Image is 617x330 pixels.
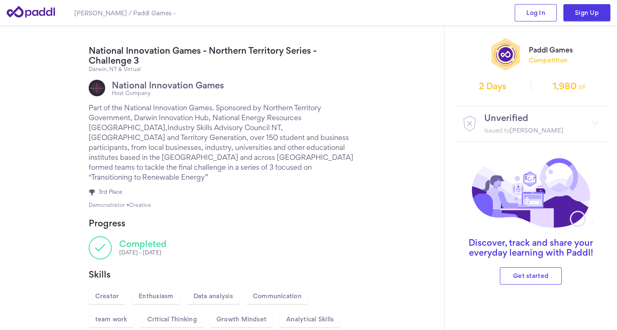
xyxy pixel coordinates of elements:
[74,9,176,17] h1: [PERSON_NAME] / Paddl Games -
[529,45,573,55] h4: Paddl Games
[89,218,356,228] h4: Progress
[531,81,607,91] span: 1,980
[119,239,167,249] div: Completed
[484,113,528,123] div: Unverified
[112,80,224,90] h2: National Innovation Games
[455,237,607,257] h2: Discover, track and share your everyday learning with Paddl!
[89,66,356,72] span: Darwin, NT & Virtual
[89,45,356,65] h1: National Innovation Games - Northern Territory Series - Challenge 3
[455,81,531,91] span: 2 Days
[95,315,127,323] span: team work
[193,292,233,300] span: Data analysis
[99,189,122,195] span: 3rd Place
[461,113,601,135] div: UnverifiedIssued to[PERSON_NAME]
[286,315,334,323] span: Analytical Skills
[577,85,585,89] small: XP
[529,57,573,64] span: Competition
[89,80,105,96] img: National Innovation Games
[89,103,356,182] p: Part of the National Innovation Games. Sponsored by Northern Territory Government, Darwin Innovat...
[89,269,356,279] h4: Skills
[119,249,167,256] div: [DATE] - [DATE]
[147,315,197,323] span: Critical Thinking
[217,315,266,323] span: Growth Mindset
[112,90,224,96] div: Host Company
[253,292,301,300] span: Communication
[510,128,563,133] span: [PERSON_NAME]
[95,292,119,300] span: Creator
[89,202,356,208] div: Demonstrator • Creative
[139,292,173,300] span: Enthusiasm
[500,267,562,285] a: Get started
[484,126,563,135] div: Issued to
